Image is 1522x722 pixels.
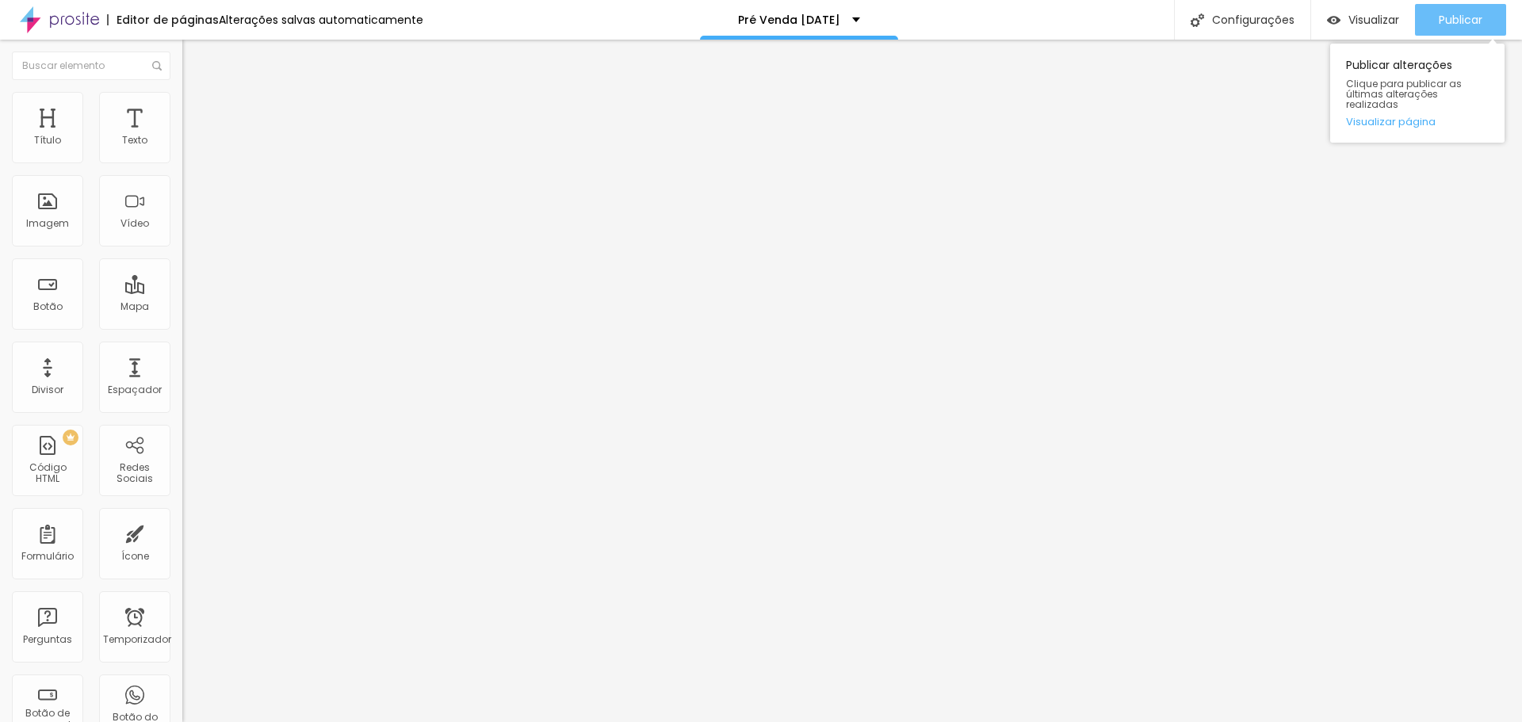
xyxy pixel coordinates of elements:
img: view-1.svg [1327,13,1340,27]
font: Divisor [32,383,63,396]
font: Publicar [1439,12,1482,28]
img: Ícone [1191,13,1204,27]
font: Mapa [120,300,149,313]
font: Clique para publicar as últimas alterações realizadas [1346,77,1462,111]
font: Visualizar página [1346,114,1436,129]
font: Título [34,133,61,147]
img: Ícone [152,61,162,71]
font: Visualizar [1348,12,1399,28]
font: Ícone [121,549,149,563]
font: Perguntas [23,632,72,646]
button: Publicar [1415,4,1506,36]
font: Redes Sociais [117,460,153,485]
font: Texto [122,133,147,147]
input: Buscar elemento [12,52,170,80]
font: Imagem [26,216,69,230]
font: Espaçador [108,383,162,396]
font: Formulário [21,549,74,563]
a: Visualizar página [1346,117,1489,127]
font: Botão [33,300,63,313]
font: Configurações [1212,12,1294,28]
button: Visualizar [1311,4,1415,36]
font: Publicar alterações [1346,57,1452,73]
font: Código HTML [29,460,67,485]
font: Alterações salvas automaticamente [219,12,423,28]
font: Temporizador [103,632,171,646]
font: Vídeo [120,216,149,230]
font: Editor de páginas [117,12,219,28]
font: Pré Venda [DATE] [738,12,840,28]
